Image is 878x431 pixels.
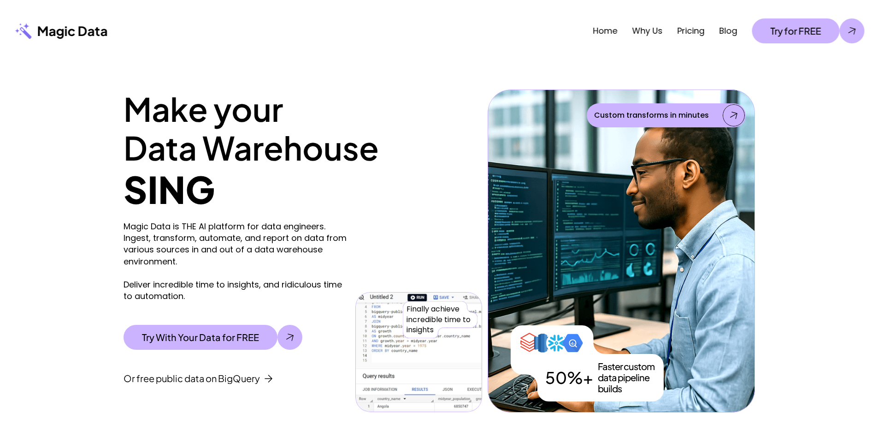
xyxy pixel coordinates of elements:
a: Why Us [632,25,662,36]
strong: SING [124,166,215,212]
p: Magic Data is THE AI platform for data engineers. Ingest, transform, automate, and report on data... [124,221,351,302]
a: Pricing [677,25,704,36]
p: Try With Your Data for FREE [142,332,259,343]
p: Try for FREE [770,25,821,36]
h1: Make your Data Warehouse [124,90,482,167]
p: 50%+ [545,368,593,387]
a: Or free public data on BigQuery [124,373,272,384]
a: Blog [719,25,737,36]
a: Try With Your Data for FREE [124,325,302,350]
p: Faster custom data pipeline builds [598,361,666,394]
p: Or free public data on BigQuery [124,373,260,384]
a: Try for FREE [752,18,864,43]
a: Custom transforms in minutes [587,103,746,127]
p: Magic Data [37,23,107,39]
p: Finally achieve incredible time to insights [407,304,474,335]
p: Custom transforms in minutes [594,110,709,121]
a: Home [593,25,617,36]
